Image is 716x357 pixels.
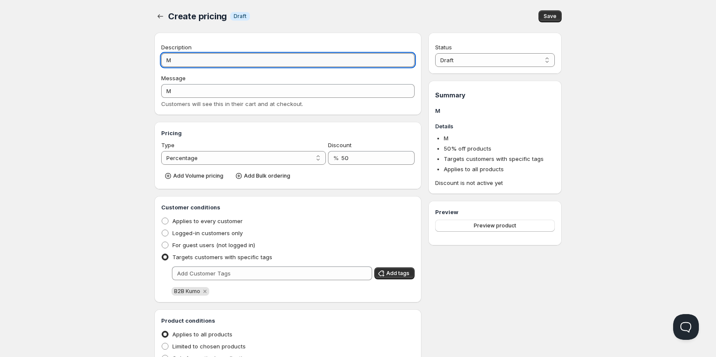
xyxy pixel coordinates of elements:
[474,222,516,229] span: Preview product
[435,220,555,232] button: Preview product
[244,172,290,179] span: Add Bulk ordering
[161,142,174,148] span: Type
[444,166,504,172] span: Applies to all products
[172,230,243,236] span: Logged-in customers only
[673,314,699,340] iframe: Help Scout Beacon - Open
[374,267,415,279] button: Add tags
[435,106,555,115] h3: M
[539,10,562,22] button: Save
[234,13,247,20] span: Draft
[172,343,246,350] span: Limited to chosen products
[201,287,209,295] button: Remove B2B Kumo
[172,331,232,338] span: Applies to all products
[386,270,409,277] span: Add tags
[435,44,452,51] span: Status
[435,208,555,216] h3: Preview
[444,135,448,142] span: M
[161,53,415,67] input: Private internal description
[161,44,192,51] span: Description
[435,91,555,100] h1: Summary
[435,178,555,187] span: Discount is not active yet
[173,172,223,179] span: Add Volume pricing
[544,13,557,20] span: Save
[232,170,295,182] button: Add Bulk ordering
[444,155,544,162] span: Targets customers with specific tags
[333,154,339,161] span: %
[172,242,255,248] span: For guest users (not logged in)
[168,11,227,21] span: Create pricing
[161,100,303,107] span: Customers will see this in their cart and at checkout.
[161,170,229,182] button: Add Volume pricing
[435,122,555,130] h3: Details
[161,316,415,325] h3: Product conditions
[161,129,415,137] h3: Pricing
[161,203,415,212] h3: Customer conditions
[444,145,491,152] span: 50 % off products
[172,254,272,260] span: Targets customers with specific tags
[328,142,352,148] span: Discount
[172,218,243,224] span: Applies to every customer
[174,288,200,294] span: B2B Kumo
[161,75,186,82] span: Message
[172,266,372,280] input: Add Customer Tags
